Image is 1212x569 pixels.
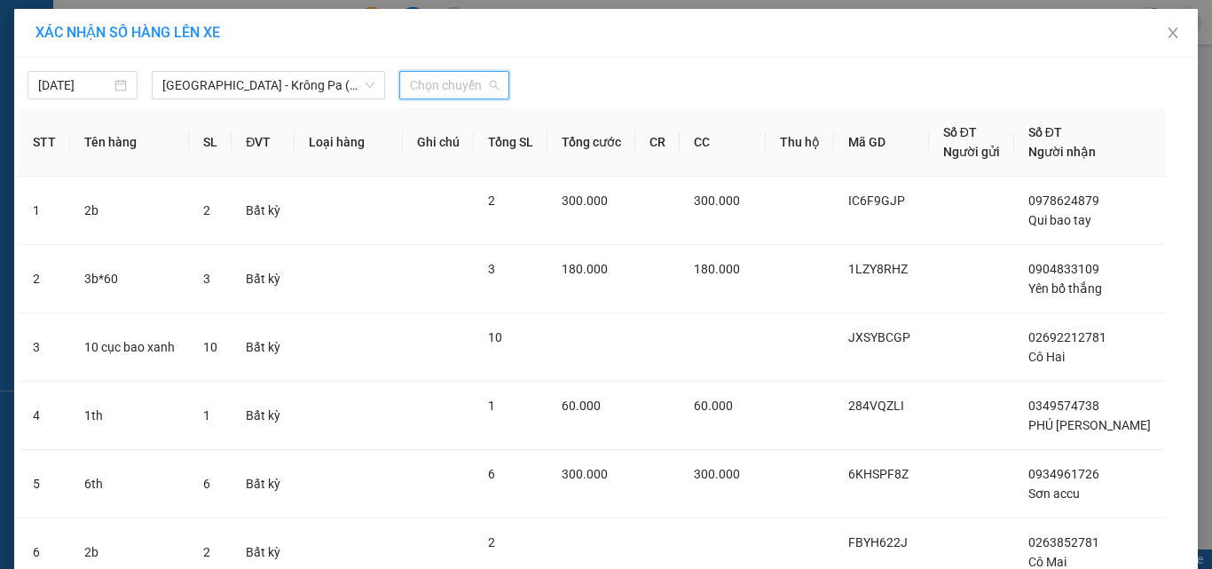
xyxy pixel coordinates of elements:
[70,108,189,177] th: Tên hàng
[848,194,905,208] span: IC6F9GJP
[848,467,909,481] span: 6KHSPF8Z
[848,330,910,344] span: JXSYBCGP
[232,108,295,177] th: ĐVT
[1028,125,1062,139] span: Số ĐT
[488,467,495,481] span: 6
[943,145,1000,159] span: Người gửi
[410,72,499,99] span: Chọn chuyến
[562,262,608,276] span: 180.000
[203,408,210,423] span: 1
[1028,350,1065,364] span: Cô Hai
[1028,467,1099,481] span: 0934961726
[203,545,210,559] span: 2
[694,194,740,208] span: 300.000
[232,245,295,313] td: Bất kỳ
[203,477,210,491] span: 6
[70,450,189,518] td: 6th
[70,313,189,382] td: 10 cục bao xanh
[203,203,210,217] span: 2
[848,262,908,276] span: 1LZY8RHZ
[19,313,70,382] td: 3
[488,330,502,344] span: 10
[488,399,495,413] span: 1
[1166,26,1180,40] span: close
[232,382,295,450] td: Bất kỳ
[488,262,495,276] span: 3
[1028,145,1096,159] span: Người nhận
[562,194,608,208] span: 300.000
[1028,399,1099,413] span: 0349574738
[680,108,765,177] th: CC
[1028,486,1080,501] span: Sơn accu
[365,80,375,91] span: down
[562,399,601,413] span: 60.000
[203,340,217,354] span: 10
[1028,281,1102,296] span: Yên bố thắng
[19,108,70,177] th: STT
[19,450,70,518] td: 5
[162,72,374,99] span: Sài Gòn - Krông Pa (Uar)
[70,177,189,245] td: 2b
[488,194,495,208] span: 2
[1028,194,1099,208] span: 0978624879
[19,382,70,450] td: 4
[488,535,495,549] span: 2
[1028,262,1099,276] span: 0904833109
[694,467,740,481] span: 300.000
[1148,9,1198,59] button: Close
[635,108,680,177] th: CR
[232,177,295,245] td: Bất kỳ
[70,245,189,313] td: 3b*60
[232,313,295,382] td: Bất kỳ
[189,108,232,177] th: SL
[19,177,70,245] td: 1
[766,108,834,177] th: Thu hộ
[547,108,635,177] th: Tổng cước
[1028,213,1091,227] span: Qui bao tay
[694,399,733,413] span: 60.000
[848,535,908,549] span: FBYH622J
[562,467,608,481] span: 300.000
[848,399,904,413] span: 284VQZLI
[834,108,929,177] th: Mã GD
[70,382,189,450] td: 1th
[1028,330,1106,344] span: 02692212781
[19,245,70,313] td: 2
[295,108,403,177] th: Loại hàng
[35,24,220,41] span: XÁC NHẬN SỐ HÀNG LÊN XE
[943,125,977,139] span: Số ĐT
[1028,418,1151,432] span: PHÚ [PERSON_NAME]
[694,262,740,276] span: 180.000
[1028,555,1066,569] span: Cô Mai
[1028,535,1099,549] span: 0263852781
[203,272,210,286] span: 3
[38,75,111,95] input: 12/09/2025
[232,450,295,518] td: Bất kỳ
